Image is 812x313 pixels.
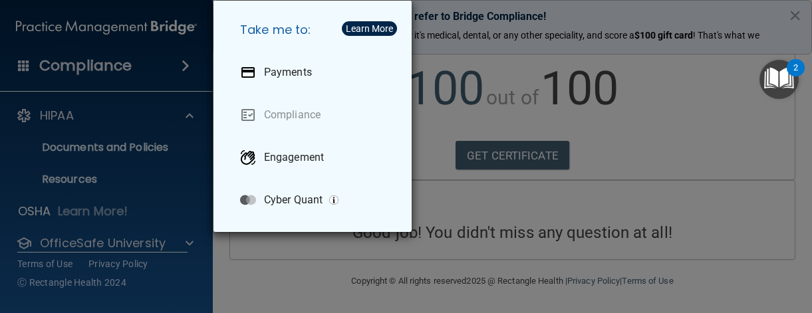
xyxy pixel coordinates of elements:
[229,54,401,91] a: Payments
[342,21,397,36] button: Learn More
[229,96,401,134] a: Compliance
[229,139,401,176] a: Engagement
[229,11,401,49] h5: Take me to:
[264,66,312,79] p: Payments
[759,60,799,99] button: Open Resource Center, 2 new notifications
[264,193,323,207] p: Cyber Quant
[229,181,401,219] a: Cyber Quant
[346,24,393,33] div: Learn More
[793,68,798,85] div: 2
[264,151,324,164] p: Engagement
